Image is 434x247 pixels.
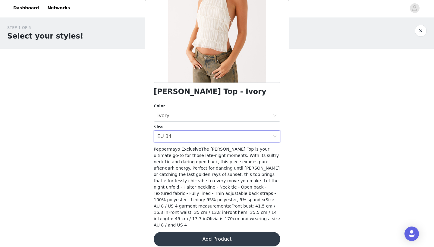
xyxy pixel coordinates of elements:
div: EU 34 [157,131,171,142]
span: Peppermayo ExclusiveThe [PERSON_NAME] Top is your ultimate go-to for those late-night moments. Wi... [154,147,280,227]
a: Dashboard [10,1,42,15]
h1: Select your styles! [7,31,83,42]
div: Open Intercom Messenger [404,227,419,241]
div: Color [154,103,280,109]
div: Ivory [157,110,169,121]
div: avatar [412,3,417,13]
div: Size [154,124,280,130]
div: STEP 1 OF 5 [7,25,83,31]
a: Networks [44,1,74,15]
h1: [PERSON_NAME] Top - Ivory [154,88,266,96]
button: Add Product [154,232,280,246]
